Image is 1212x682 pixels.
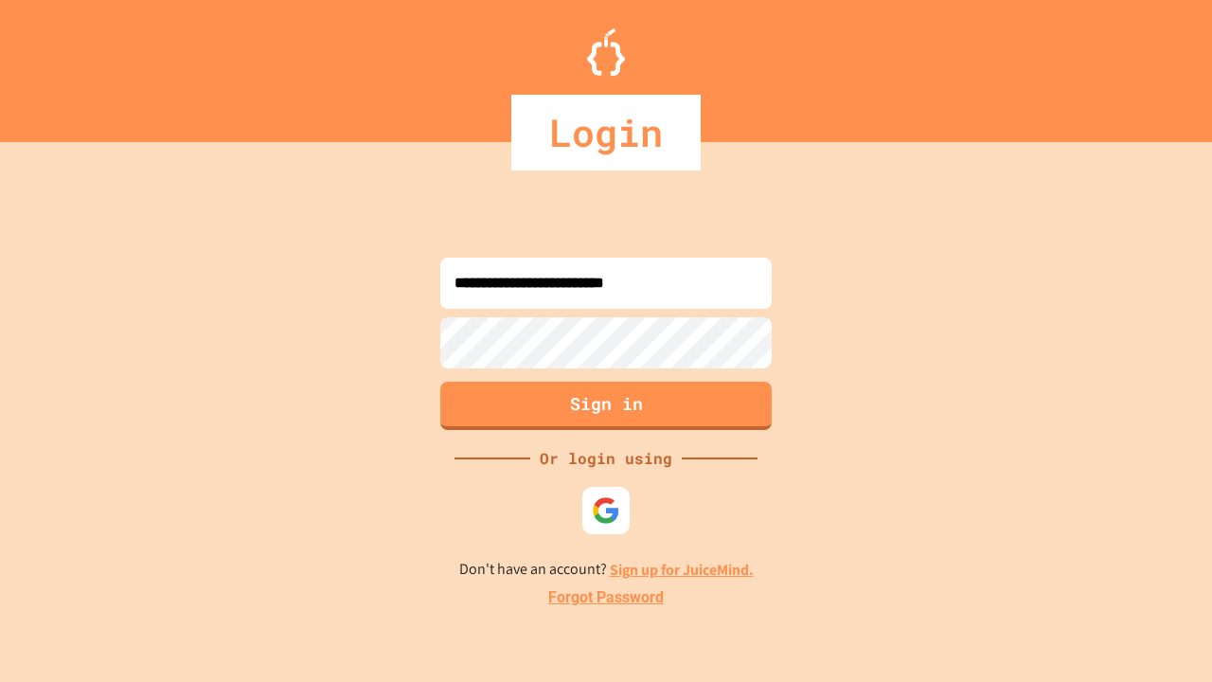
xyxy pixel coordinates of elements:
button: Sign in [440,382,772,430]
div: Or login using [530,447,682,470]
img: Logo.svg [587,28,625,76]
img: google-icon.svg [592,496,620,525]
a: Sign up for JuiceMind. [610,560,754,580]
a: Forgot Password [548,586,664,609]
div: Login [511,95,701,170]
p: Don't have an account? [459,558,754,582]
